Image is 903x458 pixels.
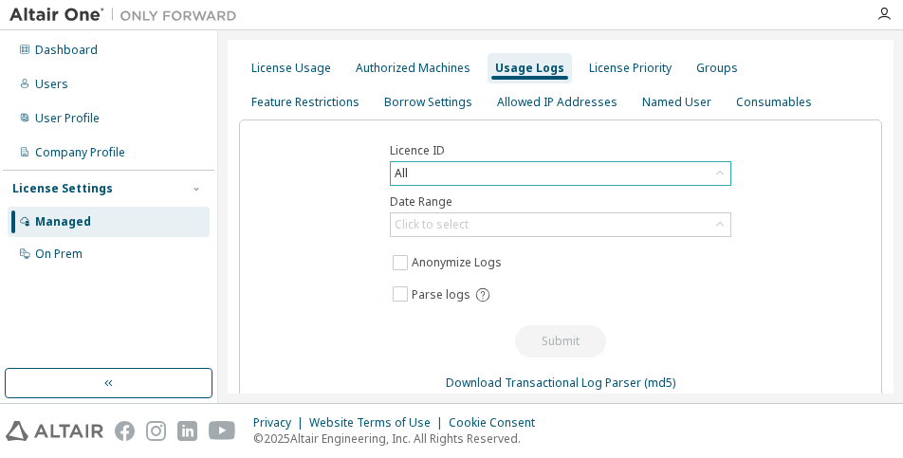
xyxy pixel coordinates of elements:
[696,61,738,76] div: Groups
[251,61,331,76] div: License Usage
[251,95,359,110] div: Feature Restrictions
[515,325,606,357] button: Submit
[146,421,166,441] img: instagram.svg
[391,213,730,236] div: Click to select
[35,111,100,126] div: User Profile
[412,251,506,274] label: Anonymize Logs
[495,61,564,76] div: Usage Logs
[497,95,617,110] div: Allowed IP Addresses
[253,415,309,431] div: Privacy
[115,421,135,441] img: facebook.svg
[35,214,91,229] div: Managed
[9,6,247,25] img: Altair One
[309,415,449,431] div: Website Terms of Use
[644,375,675,391] a: (md5)
[446,375,641,391] a: Download Transactional Log Parser
[177,421,197,441] img: linkedin.svg
[6,421,103,441] img: altair_logo.svg
[35,247,83,262] div: On Prem
[392,163,411,184] div: All
[356,61,470,76] div: Authorized Machines
[209,421,236,441] img: youtube.svg
[390,194,731,210] label: Date Range
[736,95,812,110] div: Consumables
[253,431,546,447] p: © 2025 Altair Engineering, Inc. All Rights Reserved.
[395,217,469,232] div: Click to select
[589,61,672,76] div: License Priority
[12,181,113,196] div: License Settings
[390,143,731,158] label: Licence ID
[35,145,125,160] div: Company Profile
[384,95,472,110] div: Borrow Settings
[391,162,730,185] div: All
[412,287,470,302] span: Parse logs
[449,415,546,431] div: Cookie Consent
[35,77,68,92] div: Users
[35,43,98,58] div: Dashboard
[642,95,711,110] div: Named User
